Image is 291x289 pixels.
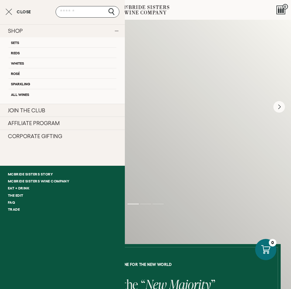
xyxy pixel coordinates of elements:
a: All Wines [9,89,116,99]
div: 0 [269,239,276,246]
button: Next [273,101,285,113]
a: Sparkling [9,78,116,89]
h6: Wine for the new world [14,262,276,267]
span: 0 [282,4,288,9]
a: Rosé [9,68,116,78]
span: Close [17,10,31,14]
a: Whites [9,58,116,68]
a: Sets [9,37,116,47]
a: Reds [9,47,116,58]
h6: [PERSON_NAME] sisters wine company [6,102,285,106]
button: Close cart [5,8,31,15]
